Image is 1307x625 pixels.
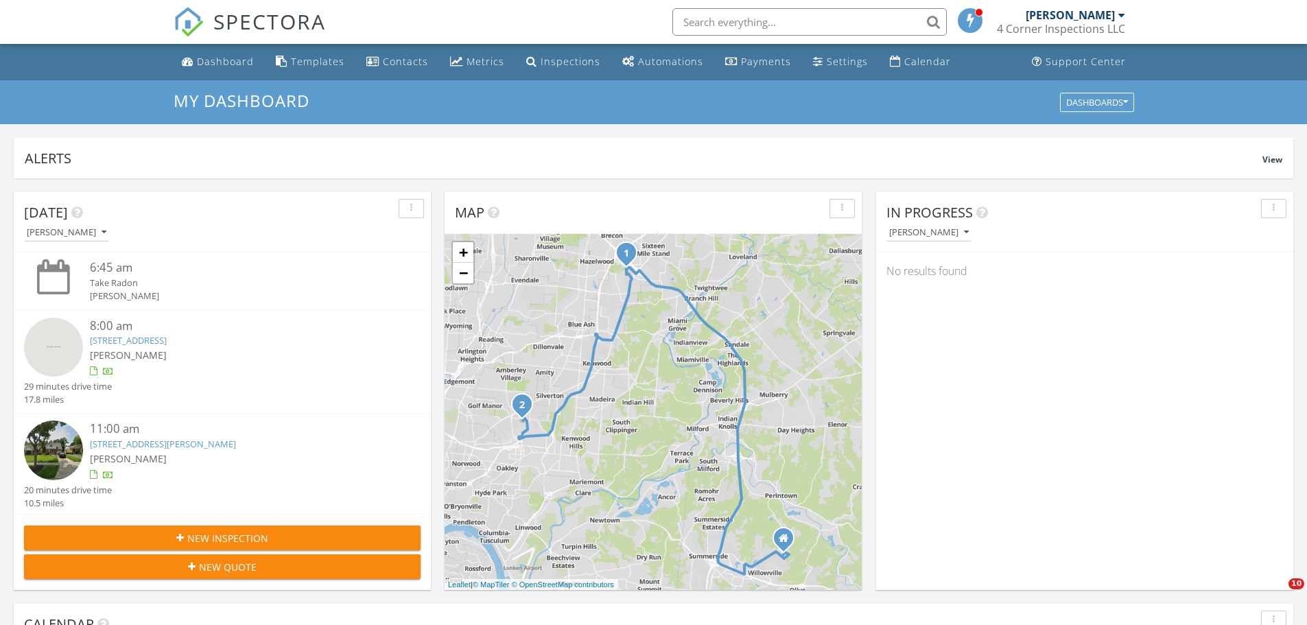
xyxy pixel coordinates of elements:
div: Dashboards [1066,97,1128,107]
div: 4 Corner Inspections LLC [997,22,1125,36]
span: My Dashboard [174,89,309,112]
div: 29 minutes drive time [24,380,112,393]
a: Zoom in [453,242,473,263]
iframe: Intercom live chat [1260,578,1293,611]
div: Dashboard [197,55,254,68]
a: Support Center [1026,49,1131,75]
i: 1 [624,249,629,259]
div: Payments [741,55,791,68]
span: [PERSON_NAME] [90,452,167,465]
button: [PERSON_NAME] [24,224,109,242]
a: Settings [808,49,873,75]
span: [PERSON_NAME] [90,349,167,362]
a: Calendar [884,49,956,75]
div: 10.5 miles [24,497,112,510]
img: The Best Home Inspection Software - Spectora [174,7,204,37]
button: New Inspection [24,526,421,550]
a: Zoom out [453,263,473,283]
div: Take Radon [90,276,388,290]
div: 11:00 am [90,421,388,438]
div: 6:45 am [90,259,388,276]
input: Search everything... [672,8,947,36]
a: Automations (Basic) [617,49,709,75]
a: 11:00 am [STREET_ADDRESS][PERSON_NAME] [PERSON_NAME] 20 minutes drive time 10.5 miles [24,421,421,510]
a: Metrics [445,49,510,75]
div: Calendar [904,55,951,68]
div: Alerts [25,149,1262,167]
div: Automations [638,55,703,68]
span: In Progress [886,203,973,222]
button: New Quote [24,554,421,579]
div: | [445,579,617,591]
span: New Inspection [187,531,268,545]
div: Support Center [1046,55,1126,68]
a: Contacts [361,49,434,75]
span: SPECTORA [213,7,326,36]
a: Payments [720,49,797,75]
div: 8:00 am [90,318,388,335]
span: Map [455,203,484,222]
div: Contacts [383,55,428,68]
a: Dashboard [176,49,259,75]
a: [STREET_ADDRESS] [90,334,167,346]
a: © OpenStreetMap contributors [512,580,614,589]
a: SPECTORA [174,19,326,47]
a: Leaflet [448,580,471,589]
i: 2 [519,401,525,410]
div: Inspections [541,55,600,68]
div: [PERSON_NAME] [27,228,106,237]
div: 4592 Allison Ln, Batavia OH 45103 [784,538,792,546]
span: [DATE] [24,203,68,222]
img: streetview [24,421,83,480]
div: 5907 Kimberly Ave, Cincinnati , OH 45213 [522,404,530,412]
div: 10873 Lake Thames Dr, Cincinnati, OH 45242 [626,252,635,261]
button: [PERSON_NAME] [886,224,972,242]
img: streetview [24,318,83,377]
div: No results found [876,252,1293,290]
div: 17.8 miles [24,393,112,406]
a: Templates [270,49,350,75]
a: 8:00 am [STREET_ADDRESS] [PERSON_NAME] 29 minutes drive time 17.8 miles [24,318,421,407]
span: 10 [1288,578,1304,589]
div: [PERSON_NAME] [90,290,388,303]
div: 20 minutes drive time [24,484,112,497]
span: New Quote [199,560,257,574]
div: Metrics [467,55,504,68]
div: [PERSON_NAME] [1026,8,1115,22]
div: Settings [827,55,868,68]
div: [PERSON_NAME] [889,228,969,237]
a: [STREET_ADDRESS][PERSON_NAME] [90,438,236,450]
button: Dashboards [1060,93,1134,112]
a: © MapTiler [473,580,510,589]
a: Inspections [521,49,606,75]
span: View [1262,154,1282,165]
div: Templates [291,55,344,68]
